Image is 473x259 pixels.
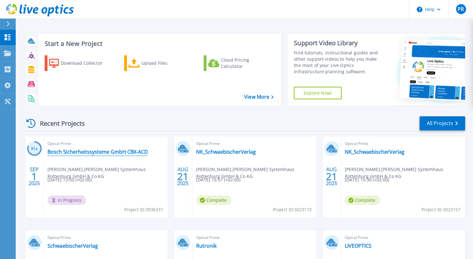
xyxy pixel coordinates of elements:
[27,145,42,152] h3: 81
[294,87,342,99] a: Explore Now!
[31,174,37,179] span: 1
[294,39,383,47] div: Support Video Library
[196,234,313,241] span: Optical Prime
[141,57,192,69] div: Upload Files
[421,206,460,213] span: Project ID: 3023157
[345,196,380,205] span: Complete
[24,116,93,131] div: Recent Projects
[244,94,273,100] a: View More
[124,55,194,71] a: Upload Files
[326,174,337,179] span: 21
[326,165,338,188] div: AUG 2025
[345,149,404,155] a: NK_SchwaebischerVerlag
[28,165,40,188] div: SEP 2025
[294,50,383,75] div: Find tutorials, instructional guides and other support videos to help you make the most of your L...
[36,147,38,151] span: %
[47,243,98,249] a: SchwaebischerVerlag
[204,55,274,71] a: Cloud Pricing Calculator
[61,57,111,69] div: Download Collector
[196,149,256,155] a: NK_SchwaebischerVerlag
[47,196,86,205] span: In Progress
[458,7,464,12] span: PR
[345,176,389,183] span: [DATE] 15:30 (+02:00)
[47,149,148,155] a: Bosch Sicherheitssysteme GmbH CBX-ACD
[177,174,189,179] span: 21
[196,140,313,147] span: Optical Prime
[196,196,231,205] span: Complete
[420,116,465,130] a: All Projects
[345,166,465,180] span: [PERSON_NAME] , [PERSON_NAME] Systemhaus Rottenburg GmbH & Co KG
[47,140,164,147] span: Optical Prime
[124,206,163,213] span: Project ID: 3036331
[45,40,273,47] h3: Start a New Project
[45,55,115,71] a: Download Collector
[47,166,168,180] span: [PERSON_NAME] , [PERSON_NAME] Systemhaus Rottenburg GmbH & Co KG
[345,243,371,249] a: LIVEOPTICS
[196,176,240,183] span: [DATE] 15:57 (+02:00)
[196,166,316,180] span: [PERSON_NAME] , [PERSON_NAME] Systemhaus Rottenburg GmbH & Co KG
[196,243,217,249] a: Rutronik
[221,57,271,69] div: Cloud Pricing Calculator
[273,206,312,213] span: Project ID: 3023172
[345,234,461,241] span: Optical Prime
[177,165,189,188] div: AUG 2025
[345,140,461,147] span: Optical Prime
[47,176,92,183] span: [DATE] 13:50 (+02:00)
[47,234,164,241] span: Optical Prime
